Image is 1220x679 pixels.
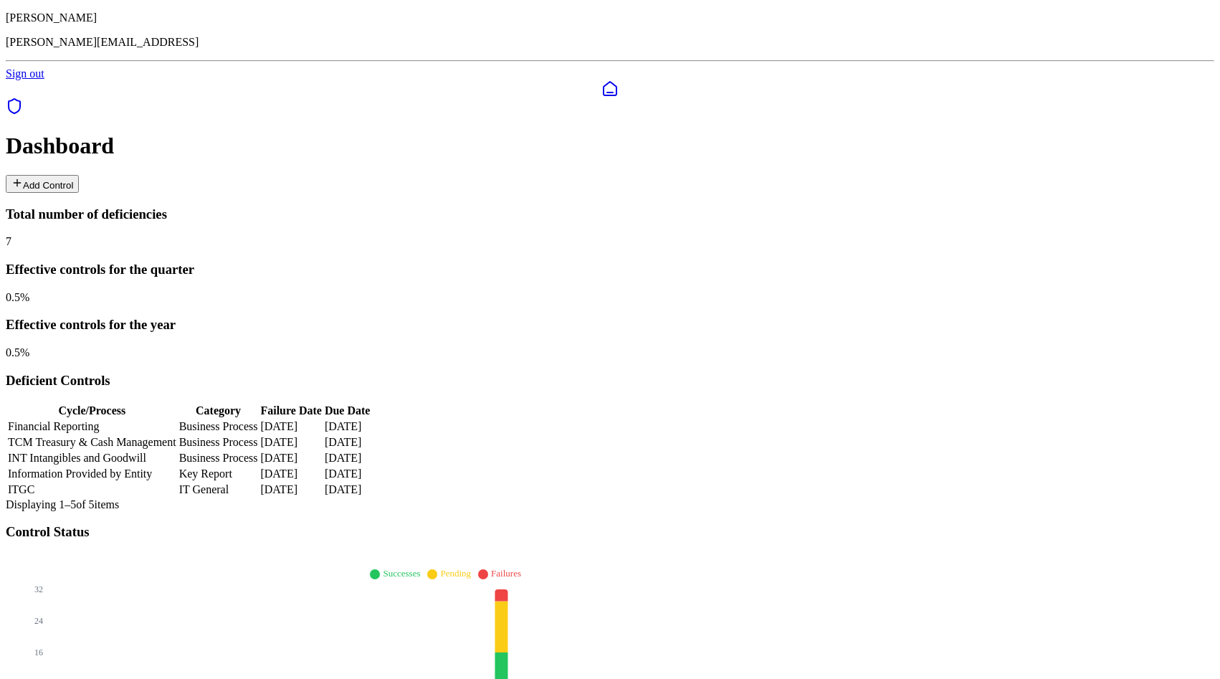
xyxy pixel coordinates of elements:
td: [DATE] [324,419,371,434]
td: IT General [178,483,259,497]
span: 0.5 % [6,291,29,303]
td: [DATE] [259,451,322,465]
td: Business Process [178,419,259,434]
td: [DATE] [259,467,322,481]
h3: Control Status [6,524,1214,540]
a: Sign out [6,67,44,80]
td: ITGC [7,483,177,497]
th: Failure Date [259,404,322,418]
span: Successes [383,568,420,579]
td: Business Process [178,451,259,465]
td: TCM Treasury & Cash Management [7,435,177,450]
tspan: 24 [34,616,43,626]
td: [DATE] [324,435,371,450]
span: Displaying 1– 5 of 5 items [6,498,119,511]
span: 7 [6,235,11,247]
button: Add Control [6,175,79,193]
td: Key Report [178,467,259,481]
th: Cycle/Process [7,404,177,418]
td: [DATE] [324,467,371,481]
h3: Effective controls for the quarter [6,262,1214,277]
td: [DATE] [259,435,322,450]
td: Financial Reporting [7,419,177,434]
td: [DATE] [324,451,371,465]
span: Pending [440,568,471,579]
span: Failures [491,568,521,579]
h3: Total number of deficiencies [6,206,1214,222]
tspan: 16 [34,647,43,657]
a: SOC 1 Reports [6,105,23,117]
th: Category [178,404,259,418]
a: Dashboard [6,80,1214,98]
td: Information Provided by Entity [7,467,177,481]
td: INT Intangibles and Goodwill [7,451,177,465]
td: [DATE] [324,483,371,497]
tspan: 32 [34,584,43,594]
p: [PERSON_NAME] [6,11,1214,24]
td: [DATE] [259,483,322,497]
p: [PERSON_NAME][EMAIL_ADDRESS] [6,36,1214,49]
span: 0.5 % [6,346,29,359]
h3: Effective controls for the year [6,317,1214,333]
th: Due Date [324,404,371,418]
h1: Dashboard [6,133,1214,159]
h3: Deficient Controls [6,373,1214,389]
td: [DATE] [259,419,322,434]
td: Business Process [178,435,259,450]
